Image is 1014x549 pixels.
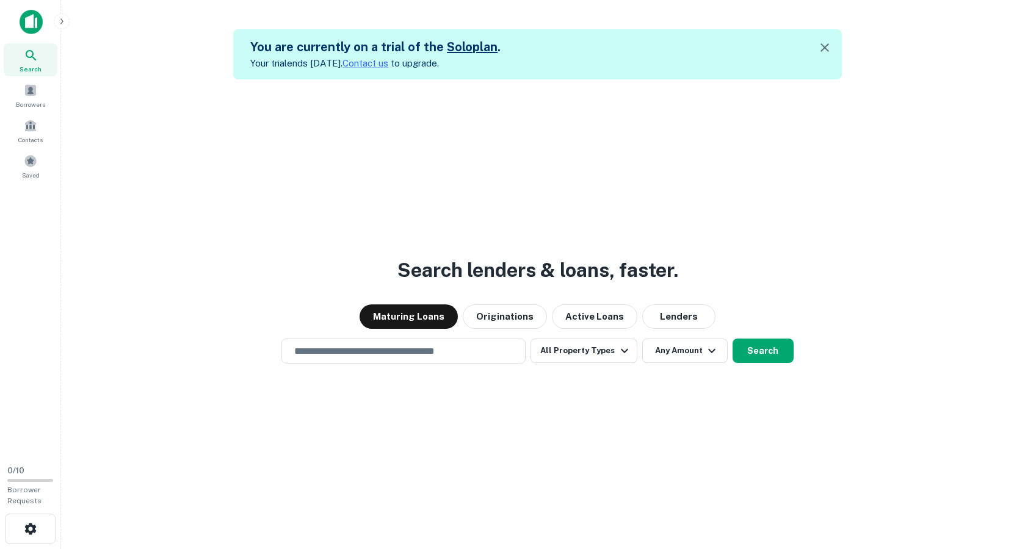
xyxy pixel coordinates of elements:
h5: You are currently on a trial of the . [250,38,501,56]
span: Borrowers [16,99,45,109]
button: Maturing Loans [360,304,458,329]
button: Lenders [642,304,715,329]
iframe: Chat Widget [953,451,1014,510]
button: Originations [463,304,547,329]
img: capitalize-icon.png [20,10,43,34]
span: Search [20,64,42,74]
h3: Search lenders & loans, faster. [397,256,678,285]
button: All Property Types [531,339,637,363]
p: Your trial ends [DATE]. to upgrade. [250,56,501,71]
a: Soloplan [447,40,498,54]
button: Any Amount [642,339,728,363]
span: 0 / 10 [7,466,24,475]
a: Contacts [4,114,57,147]
button: Search [733,339,794,363]
a: Contact us [342,58,388,68]
a: Saved [4,149,57,182]
span: Saved [22,170,40,180]
span: Contacts [18,135,43,145]
button: Active Loans [552,304,637,329]
span: Borrower Requests [7,486,42,505]
a: Search [4,43,57,76]
a: Borrowers [4,79,57,112]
